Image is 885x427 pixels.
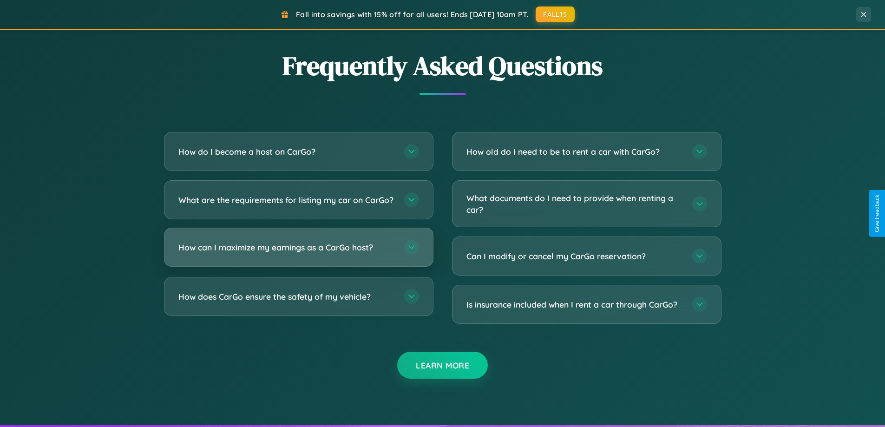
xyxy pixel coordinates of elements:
[536,7,575,22] button: FALL15
[178,194,395,206] h3: What are the requirements for listing my car on CarGo?
[178,242,395,253] h3: How can I maximize my earnings as a CarGo host?
[466,146,683,158] h3: How old do I need to be to rent a car with CarGo?
[178,291,395,302] h3: How does CarGo ensure the safety of my vehicle?
[164,48,721,84] h2: Frequently Asked Questions
[296,10,529,19] span: Fall into savings with 15% off for all users! Ends [DATE] 10am PT.
[178,146,395,158] h3: How do I become a host on CarGo?
[466,250,683,262] h3: Can I modify or cancel my CarGo reservation?
[874,195,880,232] div: Give Feedback
[397,352,488,379] button: Learn More
[466,299,683,310] h3: Is insurance included when I rent a car through CarGo?
[466,192,683,215] h3: What documents do I need to provide when renting a car?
